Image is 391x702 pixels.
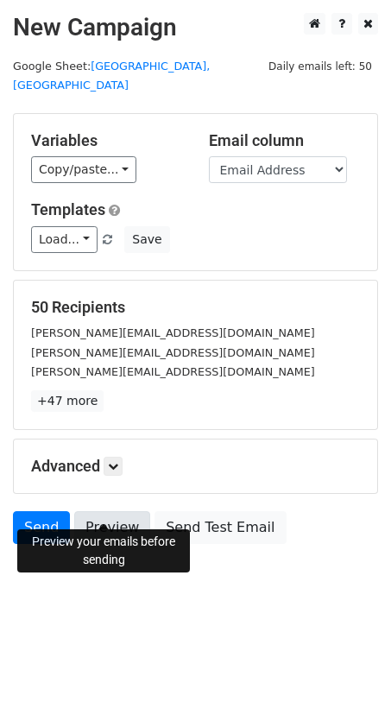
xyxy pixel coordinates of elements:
h5: Advanced [31,457,360,476]
small: [PERSON_NAME][EMAIL_ADDRESS][DOMAIN_NAME] [31,326,315,339]
a: Load... [31,226,98,253]
h5: 50 Recipients [31,298,360,317]
h2: New Campaign [13,13,378,42]
span: Daily emails left: 50 [262,57,378,76]
h5: Email column [209,131,361,150]
a: Send [13,511,70,544]
a: Templates [31,200,105,218]
button: Save [124,226,169,253]
div: Preview your emails before sending [17,529,190,572]
h5: Variables [31,131,183,150]
iframe: Chat Widget [305,619,391,702]
a: Preview [74,511,150,544]
a: Daily emails left: 50 [262,60,378,73]
a: +47 more [31,390,104,412]
small: [PERSON_NAME][EMAIL_ADDRESS][DOMAIN_NAME] [31,365,315,378]
a: Copy/paste... [31,156,136,183]
small: Google Sheet: [13,60,210,92]
a: Send Test Email [155,511,286,544]
a: [GEOGRAPHIC_DATA], [GEOGRAPHIC_DATA] [13,60,210,92]
small: [PERSON_NAME][EMAIL_ADDRESS][DOMAIN_NAME] [31,346,315,359]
